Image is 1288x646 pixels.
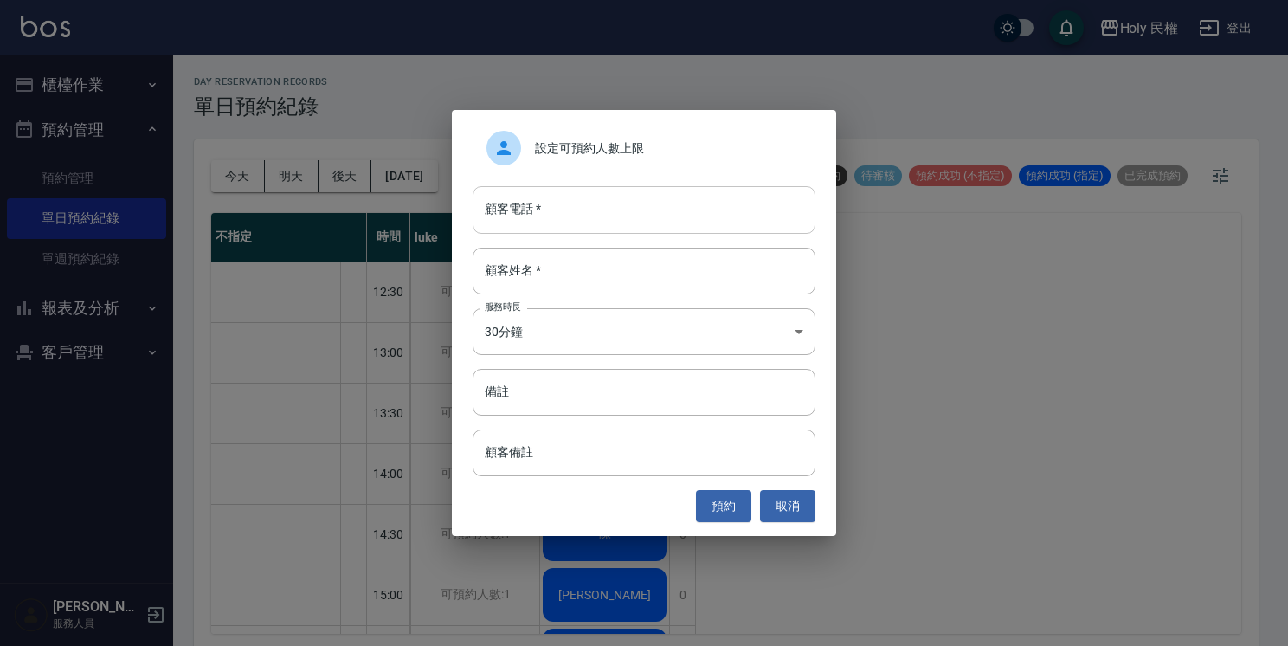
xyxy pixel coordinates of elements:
span: 設定可預約人數上限 [535,139,802,158]
button: 預約 [696,490,751,522]
div: 30分鐘 [473,308,815,355]
label: 服務時長 [485,300,521,313]
div: 設定可預約人數上限 [473,124,815,172]
button: 取消 [760,490,815,522]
